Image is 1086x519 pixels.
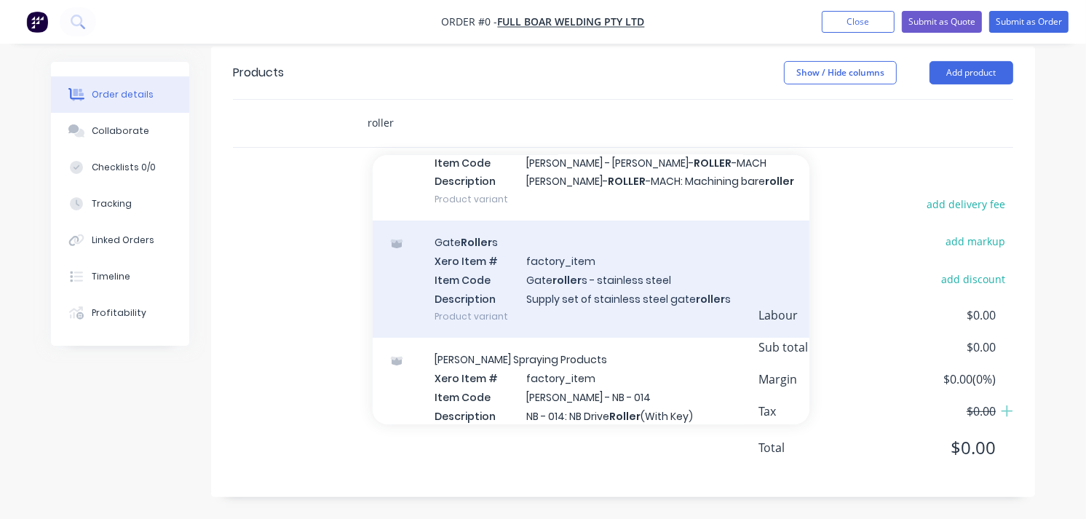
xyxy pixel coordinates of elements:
span: Labour [758,306,888,324]
span: $0.00 [888,403,996,420]
button: Add product [930,61,1013,84]
div: Products [233,64,284,82]
button: Checklists 0/0 [51,149,189,186]
span: $0.00 [888,435,996,461]
span: $0.00 [888,338,996,356]
button: add delivery fee [919,194,1013,214]
input: Start typing to add a product... [367,108,658,138]
span: $0.00 ( 0 %) [888,371,996,388]
button: Timeline [51,258,189,295]
button: Submit as Quote [902,11,982,33]
button: Tracking [51,186,189,222]
img: Factory [26,11,48,33]
span: Tax [758,403,888,420]
div: Order details [92,88,154,101]
div: Collaborate [92,124,149,138]
button: add discount [934,269,1013,288]
button: add markup [938,231,1013,251]
div: Checklists 0/0 [92,161,156,174]
span: Sub total [758,338,888,356]
div: Timeline [92,270,130,283]
button: Submit as Order [989,11,1069,33]
span: Total [758,439,888,456]
button: Profitability [51,295,189,331]
div: Profitability [92,306,146,320]
button: Show / Hide columns [784,61,897,84]
button: Linked Orders [51,222,189,258]
button: Close [822,11,895,33]
button: Order details [51,76,189,113]
div: Tracking [92,197,132,210]
div: Linked Orders [92,234,154,247]
button: Collaborate [51,113,189,149]
a: Full Boar Welding Pty Ltd [498,15,645,29]
span: Margin [758,371,888,388]
span: Order #0 - [442,15,498,29]
span: $0.00 [888,306,996,324]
